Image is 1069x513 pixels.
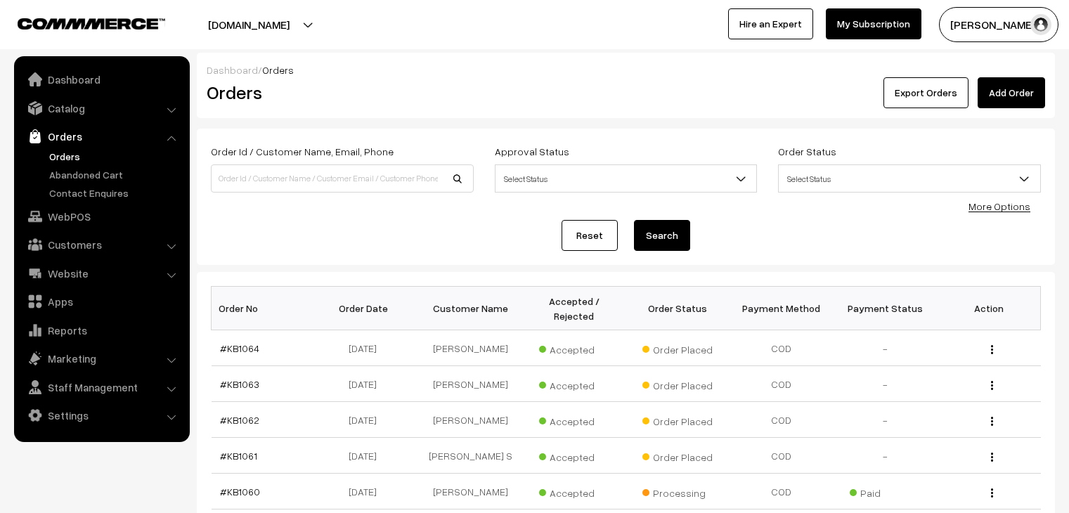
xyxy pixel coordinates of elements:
a: My Subscription [826,8,921,39]
span: Accepted [539,339,609,357]
img: Menu [991,345,993,354]
a: #KB1060 [220,486,260,498]
button: Search [634,220,690,251]
td: COD [730,438,834,474]
a: Orders [46,149,185,164]
td: [PERSON_NAME] [419,474,523,509]
th: Accepted / Rejected [522,287,626,330]
span: Orders [262,64,294,76]
td: [PERSON_NAME] [419,402,523,438]
a: Customers [18,232,185,257]
a: Abandoned Cart [46,167,185,182]
a: Reports [18,318,185,343]
button: [PERSON_NAME]… [939,7,1058,42]
span: Processing [642,482,713,500]
a: Settings [18,403,185,428]
a: Add Order [978,77,1045,108]
a: #KB1063 [220,378,259,390]
span: Select Status [495,167,757,191]
a: Apps [18,289,185,314]
a: Website [18,261,185,286]
a: Dashboard [18,67,185,92]
a: More Options [968,200,1030,212]
img: Menu [991,381,993,390]
button: Export Orders [883,77,968,108]
th: Customer Name [419,287,523,330]
a: Catalog [18,96,185,121]
button: [DOMAIN_NAME] [159,7,339,42]
div: / [207,63,1045,77]
span: Select Status [779,167,1040,191]
th: Order Status [626,287,730,330]
span: Accepted [539,410,609,429]
td: [PERSON_NAME] [419,366,523,402]
label: Approval Status [495,144,569,159]
a: Marketing [18,346,185,371]
span: Select Status [778,164,1041,193]
span: Order Placed [642,339,713,357]
a: Staff Management [18,375,185,400]
h2: Orders [207,82,472,103]
a: COMMMERCE [18,14,141,31]
td: COD [730,402,834,438]
td: - [834,366,938,402]
span: Select Status [495,164,758,193]
label: Order Status [778,144,836,159]
a: Dashboard [207,64,258,76]
img: Menu [991,417,993,426]
th: Payment Method [730,287,834,330]
span: Order Placed [642,375,713,393]
a: #KB1064 [220,342,259,354]
span: Accepted [539,446,609,465]
td: [PERSON_NAME] S [419,438,523,474]
a: #KB1061 [220,450,257,462]
th: Payment Status [834,287,938,330]
td: [DATE] [315,438,419,474]
span: Order Placed [642,410,713,429]
img: user [1030,14,1051,35]
a: #KB1062 [220,414,259,426]
span: Accepted [539,482,609,500]
img: COMMMERCE [18,18,165,29]
label: Order Id / Customer Name, Email, Phone [211,144,394,159]
td: [DATE] [315,366,419,402]
img: Menu [991,488,993,498]
td: COD [730,330,834,366]
img: Menu [991,453,993,462]
td: COD [730,366,834,402]
th: Order No [212,287,316,330]
td: - [834,402,938,438]
th: Order Date [315,287,419,330]
td: [PERSON_NAME] [419,330,523,366]
td: [DATE] [315,330,419,366]
a: Reset [562,220,618,251]
td: [DATE] [315,402,419,438]
th: Action [937,287,1041,330]
td: - [834,330,938,366]
td: [DATE] [315,474,419,509]
a: WebPOS [18,204,185,229]
td: - [834,438,938,474]
a: Hire an Expert [728,8,813,39]
a: Contact Enquires [46,186,185,200]
span: Paid [850,482,920,500]
span: Accepted [539,375,609,393]
span: Order Placed [642,446,713,465]
td: COD [730,474,834,509]
input: Order Id / Customer Name / Customer Email / Customer Phone [211,164,474,193]
a: Orders [18,124,185,149]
